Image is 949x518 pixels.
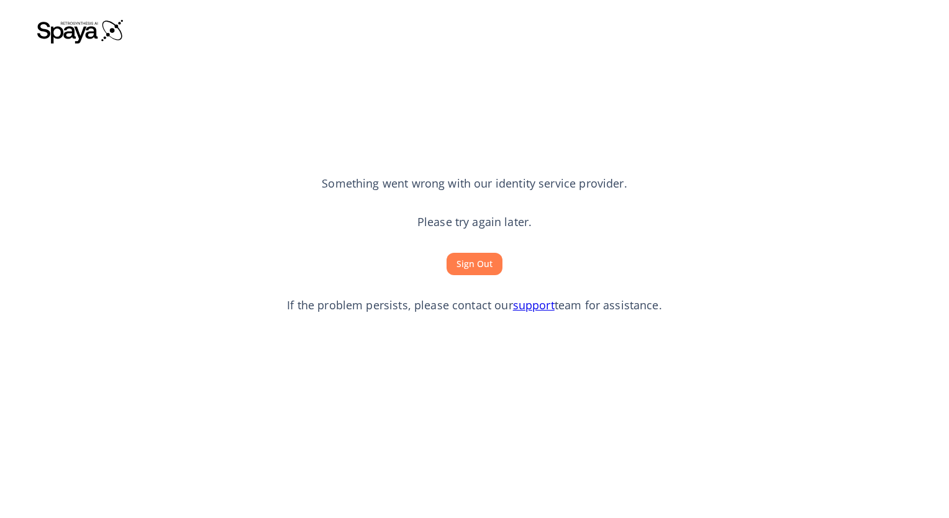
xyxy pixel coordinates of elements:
[287,298,662,314] p: If the problem persists, please contact our team for assistance.
[447,253,502,276] button: Sign Out
[37,19,124,43] img: Spaya logo
[417,214,532,230] p: Please try again later.
[322,176,627,192] p: Something went wrong with our identity service provider.
[513,298,555,312] a: support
